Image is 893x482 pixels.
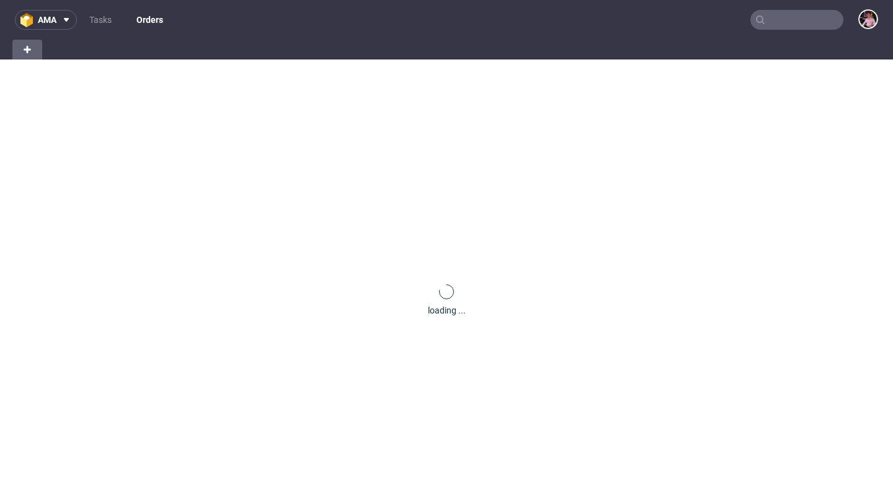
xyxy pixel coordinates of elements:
span: ama [38,15,56,24]
img: logo [20,13,38,27]
img: Aleks Ziemkowski [860,11,877,28]
a: Tasks [82,10,119,30]
div: loading ... [428,304,466,317]
button: ama [15,10,77,30]
a: Orders [129,10,171,30]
